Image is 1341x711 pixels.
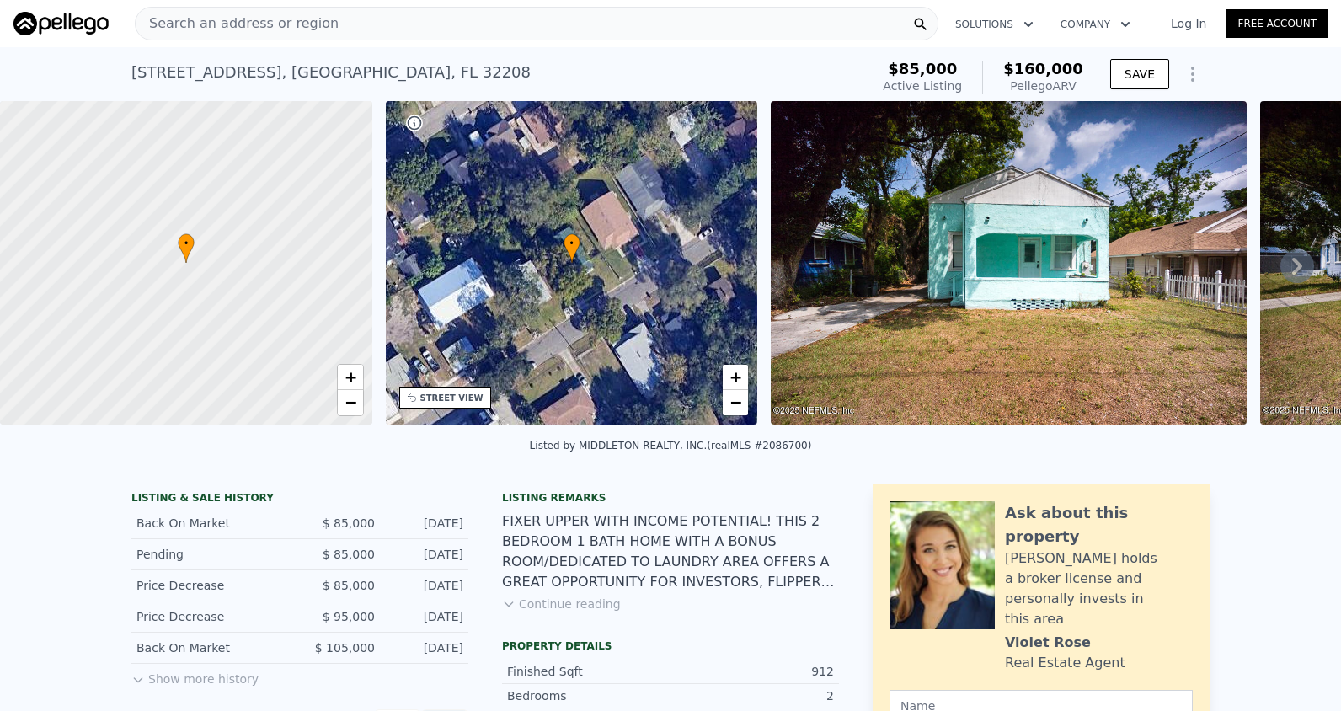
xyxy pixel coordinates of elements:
[888,60,957,78] span: $85,000
[1005,633,1091,653] div: Violet Rose
[338,365,363,390] a: Zoom in
[670,687,834,704] div: 2
[502,511,839,592] div: FIXER UPPER WITH INCOME POTENTIAL! THIS 2 BEDROOM 1 BATH HOME WITH A BONUS ROOM/DEDICATED TO LAUN...
[345,366,355,388] span: +
[1005,548,1193,629] div: [PERSON_NAME] holds a broker license and personally invests in this area
[670,663,834,680] div: 912
[1003,60,1083,78] span: $160,000
[1151,15,1226,32] a: Log In
[730,366,741,388] span: +
[723,390,748,415] a: Zoom out
[178,233,195,263] div: •
[420,392,484,404] div: STREET VIEW
[323,548,375,561] span: $ 85,000
[136,577,286,594] div: Price Decrease
[771,101,1247,425] img: Sale: 158160619 Parcel: 34246592
[1176,57,1210,91] button: Show Options
[131,61,531,84] div: [STREET_ADDRESS] , [GEOGRAPHIC_DATA] , FL 32208
[502,491,839,505] div: Listing remarks
[323,579,375,592] span: $ 85,000
[136,515,286,532] div: Back On Market
[530,440,812,452] div: Listed by MIDDLETON REALTY, INC. (realMLS #2086700)
[131,491,468,508] div: LISTING & SALE HISTORY
[507,663,670,680] div: Finished Sqft
[136,13,339,34] span: Search an address or region
[136,546,286,563] div: Pending
[323,610,375,623] span: $ 95,000
[1110,59,1169,89] button: SAVE
[564,233,580,263] div: •
[564,236,580,251] span: •
[883,79,962,93] span: Active Listing
[1047,9,1144,40] button: Company
[345,392,355,413] span: −
[131,664,259,687] button: Show more history
[13,12,109,35] img: Pellego
[136,608,286,625] div: Price Decrease
[323,516,375,530] span: $ 85,000
[315,641,375,655] span: $ 105,000
[1005,501,1193,548] div: Ask about this property
[723,365,748,390] a: Zoom in
[1003,78,1083,94] div: Pellego ARV
[942,9,1047,40] button: Solutions
[388,608,463,625] div: [DATE]
[502,596,621,612] button: Continue reading
[507,687,670,704] div: Bedrooms
[502,639,839,653] div: Property details
[136,639,286,656] div: Back On Market
[388,577,463,594] div: [DATE]
[1226,9,1328,38] a: Free Account
[730,392,741,413] span: −
[1005,653,1125,673] div: Real Estate Agent
[178,236,195,251] span: •
[338,390,363,415] a: Zoom out
[388,639,463,656] div: [DATE]
[388,546,463,563] div: [DATE]
[388,515,463,532] div: [DATE]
